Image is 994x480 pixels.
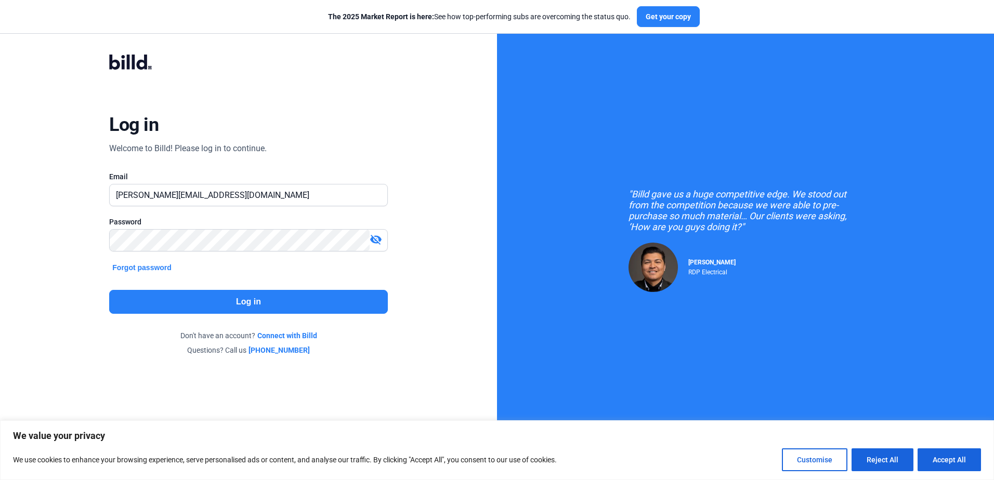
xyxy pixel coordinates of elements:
div: Welcome to Billd! Please log in to continue. [109,142,267,155]
div: RDP Electrical [688,266,736,276]
p: We use cookies to enhance your browsing experience, serve personalised ads or content, and analys... [13,454,557,466]
button: Reject All [852,448,913,471]
button: Forgot password [109,262,175,273]
div: Questions? Call us [109,345,387,355]
button: Log in [109,290,387,314]
mat-icon: visibility_off [370,233,382,246]
a: Connect with Billd [257,330,317,341]
div: "Billd gave us a huge competitive edge. We stood out from the competition because we were able to... [629,189,862,232]
button: Customise [782,448,847,471]
a: [PHONE_NUMBER] [248,345,310,355]
span: The 2025 Market Report is here: [328,12,434,21]
button: Accept All [918,448,981,471]
p: We value your privacy [13,430,981,442]
div: Don't have an account? [109,330,387,341]
div: See how top-performing subs are overcoming the status quo. [328,11,631,22]
div: Email [109,171,387,182]
span: [PERSON_NAME] [688,259,736,266]
img: Raul Pacheco [629,243,678,292]
button: Get your copy [637,6,700,27]
div: Log in [109,113,159,136]
div: Password [109,217,387,227]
